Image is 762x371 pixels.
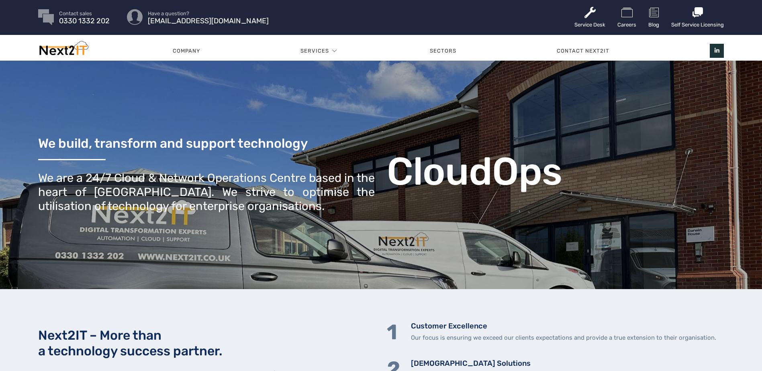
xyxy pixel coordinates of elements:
[411,359,688,369] h5: [DEMOGRAPHIC_DATA] Solutions
[59,11,110,24] a: Contact sales 0330 1332 202
[507,39,660,63] a: Contact Next2IT
[148,18,269,24] span: [EMAIL_ADDRESS][DOMAIN_NAME]
[59,18,110,24] span: 0330 1332 202
[411,321,716,331] h5: Customer Excellence
[148,11,269,16] span: Have a question?
[59,11,110,16] span: Contact sales
[300,39,329,63] a: Services
[123,39,250,63] a: Company
[411,333,716,342] p: Our focus is ensuring we exceed our clients expectations and provide a true extension to their or...
[38,41,88,59] img: Next2IT
[38,137,375,151] h3: We build, transform and support technology
[148,11,269,24] a: Have a question? [EMAIL_ADDRESS][DOMAIN_NAME]
[38,328,375,359] h2: Next2IT – More than a technology success partner.
[387,149,562,195] b: CloudOps
[379,39,506,63] a: Sectors
[38,171,375,213] div: We are a 24/7 Cloud & Network Operations Centre based in the heart of [GEOGRAPHIC_DATA]. We striv...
